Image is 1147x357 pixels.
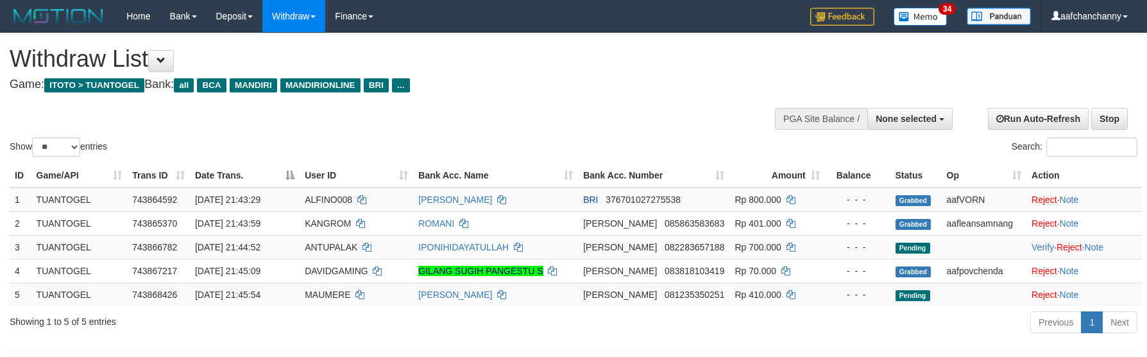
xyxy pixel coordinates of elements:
span: all [174,78,194,92]
div: - - - [830,265,885,277]
span: Grabbed [896,195,931,206]
span: Copy 376701027275538 to clipboard [606,195,681,205]
a: Next [1102,311,1137,333]
td: 1 [10,187,31,212]
span: 743867217 [132,266,177,276]
a: 1 [1081,311,1103,333]
span: ... [392,78,409,92]
td: aafpovchenda [942,259,1026,283]
th: User ID: activate to sort column ascending [300,164,413,187]
th: Status [890,164,942,187]
span: Rp 800.000 [735,195,781,205]
a: Reject [1032,218,1057,229]
a: GILANG SUGIH PANGESTU S [418,266,543,276]
th: Trans ID: activate to sort column ascending [127,164,190,187]
th: ID [10,164,31,187]
span: [DATE] 21:45:54 [195,290,260,300]
a: Reject [1032,290,1057,300]
a: Note [1060,195,1079,205]
th: Balance [825,164,890,187]
td: TUANTOGEL [31,211,128,235]
span: 34 [939,3,956,15]
span: BCA [197,78,226,92]
th: Action [1026,164,1142,187]
td: aafVORN [942,187,1026,212]
span: Rp 700.000 [735,242,781,252]
span: [PERSON_NAME] [583,242,657,252]
th: Date Trans.: activate to sort column descending [190,164,300,187]
span: KANGROM [305,218,351,229]
span: Pending [896,243,930,254]
img: Feedback.jpg [810,8,874,26]
span: ANTUPALAK [305,242,357,252]
a: Note [1085,242,1104,252]
span: Copy 085863583683 to clipboard [665,218,724,229]
a: Previous [1030,311,1082,333]
td: 2 [10,211,31,235]
span: [PERSON_NAME] [583,290,657,300]
input: Search: [1046,137,1137,157]
div: - - - [830,288,885,301]
td: · [1026,211,1142,235]
span: DAVIDGAMING [305,266,368,276]
span: BRI [583,195,598,205]
a: Note [1060,266,1079,276]
span: BRI [364,78,389,92]
th: Amount: activate to sort column ascending [729,164,824,187]
span: Copy 083818103419 to clipboard [665,266,724,276]
th: Bank Acc. Name: activate to sort column ascending [413,164,578,187]
img: MOTION_logo.png [10,6,107,26]
span: [DATE] 21:44:52 [195,242,260,252]
span: Rp 410.000 [735,290,781,300]
td: TUANTOGEL [31,259,128,283]
img: Button%20Memo.svg [894,8,947,26]
span: [DATE] 21:43:29 [195,195,260,205]
td: 3 [10,235,31,259]
a: Reject [1032,195,1057,205]
span: Grabbed [896,266,931,277]
td: · [1026,283,1142,306]
a: Verify [1032,242,1054,252]
span: Grabbed [896,219,931,230]
td: · [1026,187,1142,212]
span: MANDIRI [230,78,277,92]
span: [DATE] 21:43:59 [195,218,260,229]
span: 743865370 [132,218,177,229]
div: - - - [830,193,885,206]
span: Copy 082283657188 to clipboard [665,242,724,252]
td: · · [1026,235,1142,259]
a: Note [1060,290,1079,300]
th: Op: activate to sort column ascending [942,164,1026,187]
span: 743868426 [132,290,177,300]
span: 743866782 [132,242,177,252]
label: Search: [1012,137,1137,157]
span: None selected [876,114,937,124]
h4: Game: Bank: [10,78,752,91]
td: 4 [10,259,31,283]
a: Reject [1032,266,1057,276]
th: Bank Acc. Number: activate to sort column ascending [578,164,729,187]
div: PGA Site Balance / [775,108,867,130]
th: Game/API: activate to sort column ascending [31,164,128,187]
div: - - - [830,217,885,230]
a: [PERSON_NAME] [418,290,492,300]
span: [DATE] 21:45:09 [195,266,260,276]
span: MANDIRIONLINE [280,78,361,92]
img: panduan.png [967,8,1031,25]
span: Copy 081235350251 to clipboard [665,290,724,300]
span: ITOTO > TUANTOGEL [44,78,144,92]
td: · [1026,259,1142,283]
a: [PERSON_NAME] [418,195,492,205]
td: 5 [10,283,31,306]
a: Stop [1091,108,1128,130]
h1: Withdraw List [10,46,752,72]
span: Pending [896,290,930,301]
td: TUANTOGEL [31,235,128,259]
span: 743864592 [132,195,177,205]
div: Showing 1 to 5 of 5 entries [10,310,468,328]
td: aafleansamnang [942,211,1026,235]
span: Rp 70.000 [735,266,776,276]
a: Run Auto-Refresh [988,108,1089,130]
a: Note [1060,218,1079,229]
span: [PERSON_NAME] [583,266,657,276]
